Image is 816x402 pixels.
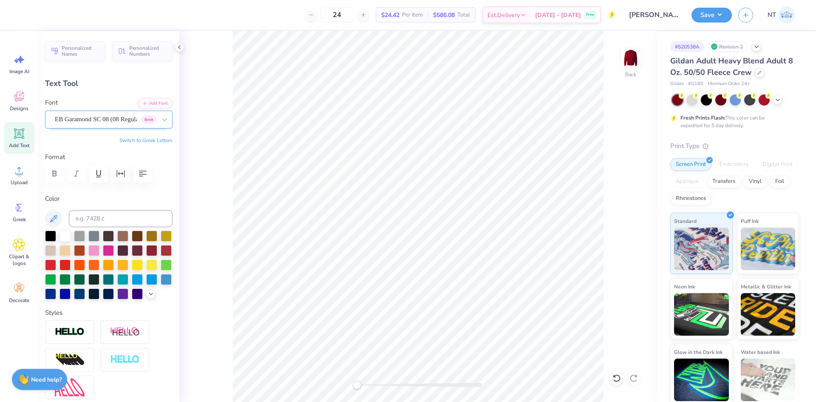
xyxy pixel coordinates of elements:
span: Standard [674,217,697,225]
span: Gildan Adult Heavy Blend Adult 8 Oz. 50/50 Fleece Crew [670,56,793,77]
img: Metallic & Glitter Ink [741,293,796,336]
span: Per Item [402,11,423,20]
button: Personalized Numbers [113,41,173,61]
div: Applique [670,175,704,188]
button: Save [691,8,732,23]
img: Glow in the Dark Ink [674,359,729,401]
img: Back [622,49,639,66]
div: Rhinestones [670,192,711,205]
div: Screen Print [670,158,711,171]
span: Neon Ink [674,282,695,291]
div: This color can be expedited for 5 day delivery. [680,114,785,129]
input: e.g. 7428 c [69,210,173,227]
div: # 520538A [670,41,704,52]
div: Revision 2 [708,41,748,52]
img: Puff Ink [741,228,796,270]
div: Digital Print [757,158,798,171]
span: Puff Ink [741,217,759,225]
div: Accessibility label [353,381,361,389]
div: Foil [770,175,790,188]
label: Styles [45,308,62,318]
button: Switch to Greek Letters [119,137,173,144]
span: Upload [11,179,28,186]
span: # G180 [688,80,703,88]
label: Color [45,194,173,204]
span: Decorate [9,297,29,304]
img: Standard [674,228,729,270]
button: Personalized Names [45,41,105,61]
img: Stroke [55,327,85,337]
input: – – [320,7,354,23]
span: Clipart & logos [5,253,33,267]
span: Minimum Order: 24 + [708,80,750,88]
span: [DATE] - [DATE] [535,11,581,20]
span: $586.08 [433,11,455,20]
img: Negative Space [110,355,140,365]
img: 3D Illusion [55,353,85,367]
span: Est. Delivery [487,11,520,20]
span: Greek [13,216,26,223]
button: Add Font [138,98,173,109]
label: Format [45,152,173,162]
strong: Need help? [31,376,62,384]
div: Text Tool [45,78,173,89]
a: NT [764,6,799,23]
span: Gildan [670,80,684,88]
img: Shadow [110,327,140,337]
input: Untitled Design [623,6,685,23]
div: Vinyl [743,175,767,188]
img: Nestor Talens [778,6,795,23]
div: Embroidery [714,158,754,171]
span: Water based Ink [741,348,780,356]
img: Neon Ink [674,293,729,336]
span: Personalized Names [62,45,100,57]
div: Print Type [670,141,799,151]
span: Image AI [9,68,29,75]
span: Metallic & Glitter Ink [741,282,791,291]
span: $24.42 [381,11,399,20]
span: Total [457,11,470,20]
span: Add Text [9,142,29,149]
div: Back [625,71,636,78]
strong: Fresh Prints Flash: [680,114,725,121]
span: NT [768,10,776,20]
img: Free Distort [55,378,85,396]
span: Designs [10,105,28,112]
span: Personalized Numbers [129,45,167,57]
span: Glow in the Dark Ink [674,348,722,356]
span: Free [586,12,594,18]
img: Water based Ink [741,359,796,401]
label: Font [45,98,58,108]
div: Transfers [707,175,741,188]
